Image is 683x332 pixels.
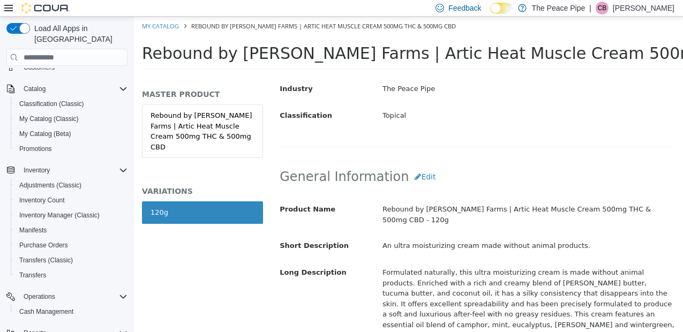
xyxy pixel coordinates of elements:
span: Rebound by [PERSON_NAME] Farms | Artic Heat Muscle Cream 500mg THC & 500mg CBD [57,5,322,13]
span: Promotions [19,145,52,153]
a: Rebound by [PERSON_NAME] Farms | Artic Heat Muscle Cream 500mg THC & 500mg CBD [8,88,129,141]
input: Dark Mode [490,3,513,14]
span: Purchase Orders [15,239,127,252]
button: Cash Management [11,304,132,319]
span: My Catalog (Beta) [15,127,127,140]
img: Cova [21,3,70,13]
span: Classification (Classic) [15,97,127,110]
button: Manifests [11,223,132,238]
h2: General Information [146,150,541,170]
a: My Catalog (Beta) [15,127,76,140]
h5: VARIATIONS [8,170,129,179]
button: Classification (Classic) [11,96,132,111]
a: Manifests [15,224,51,237]
button: Inventory Count [11,193,132,208]
button: My Catalog (Classic) [11,111,132,126]
span: Manifests [15,224,127,237]
span: Operations [24,292,55,301]
h5: MASTER PRODUCT [8,73,129,82]
span: My Catalog (Classic) [19,115,79,123]
span: Transfers [15,269,127,282]
span: Adjustments (Classic) [15,179,127,192]
span: Cash Management [19,307,73,316]
span: Adjustments (Classic) [19,181,81,190]
button: Inventory [19,164,54,177]
span: Manifests [19,226,47,235]
a: My Catalog (Classic) [15,112,83,125]
a: My Catalog [8,5,45,13]
span: Inventory Manager (Classic) [15,209,127,222]
button: Inventory Manager (Classic) [11,208,132,223]
div: An ultra moisturizing cream made without animal products. [241,220,549,239]
span: Promotions [15,142,127,155]
a: Inventory Count [15,194,69,207]
p: The Peace Pipe [532,2,586,14]
span: My Catalog (Classic) [15,112,127,125]
span: Industry [146,68,179,76]
span: CB [598,2,607,14]
div: The Peace Pipe [241,63,549,82]
div: Chelsea Birnie [596,2,609,14]
span: Inventory [19,164,127,177]
span: My Catalog (Beta) [19,130,71,138]
a: Transfers [15,269,50,282]
button: Catalog [19,82,50,95]
span: Long Description [146,252,212,260]
span: Transfers [19,271,46,280]
button: My Catalog (Beta) [11,126,132,141]
span: Catalog [24,85,46,93]
span: Feedback [448,3,481,13]
a: Classification (Classic) [15,97,88,110]
button: Transfers [11,268,132,283]
button: Purchase Orders [11,238,132,253]
span: Inventory Count [15,194,127,207]
span: Classification (Classic) [19,100,84,108]
button: Operations [19,290,59,303]
span: Inventory [24,166,50,175]
span: Load All Apps in [GEOGRAPHIC_DATA] [30,23,127,44]
a: Cash Management [15,305,78,318]
span: Classification [146,95,198,103]
span: Inventory Manager (Classic) [19,211,100,220]
p: | [589,2,591,14]
span: Transfers (Classic) [19,256,73,265]
a: Purchase Orders [15,239,72,252]
span: Purchase Orders [19,241,68,250]
button: Catalog [2,81,132,96]
span: Product Name [146,188,201,197]
span: Short Description [146,225,215,233]
a: Adjustments (Classic) [15,179,86,192]
button: Inventory [2,163,132,178]
button: Promotions [11,141,132,156]
span: Catalog [19,82,127,95]
div: Rebound by [PERSON_NAME] Farms | Artic Heat Muscle Cream 500mg THC & 500mg CBD - 120g [241,184,549,212]
a: Inventory Manager (Classic) [15,209,104,222]
span: Transfers (Classic) [15,254,127,267]
span: Operations [19,290,127,303]
span: Inventory Count [19,196,65,205]
button: Operations [2,289,132,304]
div: Topical [241,90,549,109]
button: Edit [275,150,307,170]
a: Transfers (Classic) [15,254,77,267]
a: Promotions [15,142,56,155]
span: Cash Management [15,305,127,318]
p: [PERSON_NAME] [613,2,674,14]
button: Adjustments (Classic) [11,178,132,193]
button: Transfers (Classic) [11,253,132,268]
div: 120g [17,191,34,201]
